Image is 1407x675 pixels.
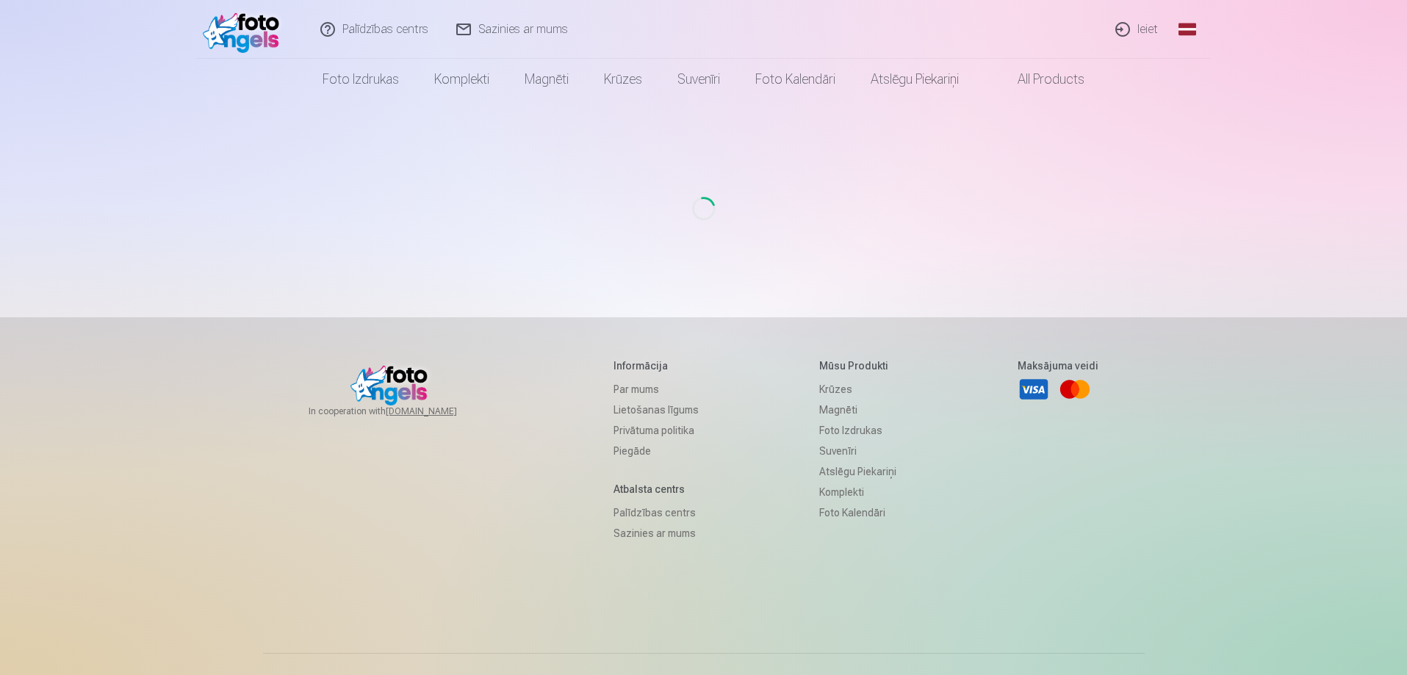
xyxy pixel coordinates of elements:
a: Atslēgu piekariņi [853,59,976,100]
h5: Informācija [613,358,699,373]
a: Komplekti [819,482,896,502]
a: Par mums [613,379,699,400]
a: Suvenīri [660,59,738,100]
a: Komplekti [417,59,507,100]
a: Mastercard [1059,373,1091,405]
a: Suvenīri [819,441,896,461]
a: Foto kalendāri [819,502,896,523]
img: /fa1 [203,6,287,53]
a: Krūzes [819,379,896,400]
a: Magnēti [819,400,896,420]
a: Piegāde [613,441,699,461]
a: Foto izdrukas [819,420,896,441]
a: Foto kalendāri [738,59,853,100]
span: In cooperation with [309,405,492,417]
a: Sazinies ar mums [613,523,699,544]
a: Krūzes [586,59,660,100]
h5: Maksājuma veidi [1018,358,1098,373]
a: Lietošanas līgums [613,400,699,420]
a: Magnēti [507,59,586,100]
a: Privātuma politika [613,420,699,441]
a: Atslēgu piekariņi [819,461,896,482]
a: Foto izdrukas [305,59,417,100]
a: All products [976,59,1102,100]
h5: Atbalsta centrs [613,482,699,497]
a: Palīdzības centrs [613,502,699,523]
h5: Mūsu produkti [819,358,896,373]
a: Visa [1018,373,1050,405]
a: [DOMAIN_NAME] [386,405,492,417]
